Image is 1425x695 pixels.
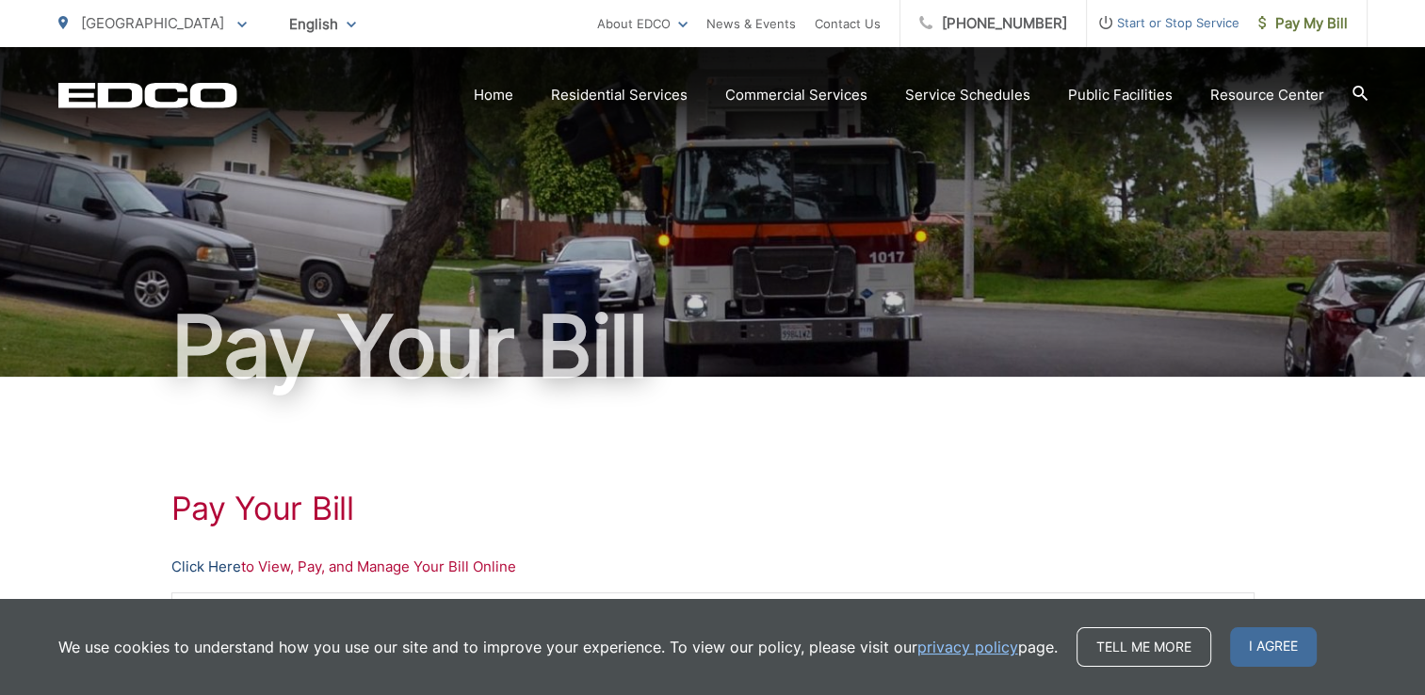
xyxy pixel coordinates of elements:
[905,84,1030,106] a: Service Schedules
[58,82,237,108] a: EDCD logo. Return to the homepage.
[474,84,513,106] a: Home
[815,12,881,35] a: Contact Us
[725,84,867,106] a: Commercial Services
[1258,12,1348,35] span: Pay My Bill
[81,14,224,32] span: [GEOGRAPHIC_DATA]
[1210,84,1324,106] a: Resource Center
[171,490,1255,527] h1: Pay Your Bill
[171,556,241,578] a: Click Here
[171,556,1255,578] p: to View, Pay, and Manage Your Bill Online
[58,636,1058,658] p: We use cookies to understand how you use our site and to improve your experience. To view our pol...
[275,8,370,40] span: English
[1068,84,1173,106] a: Public Facilities
[1230,627,1317,667] span: I agree
[551,84,688,106] a: Residential Services
[1077,627,1211,667] a: Tell me more
[58,299,1368,394] h1: Pay Your Bill
[597,12,688,35] a: About EDCO
[917,636,1018,658] a: privacy policy
[706,12,796,35] a: News & Events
